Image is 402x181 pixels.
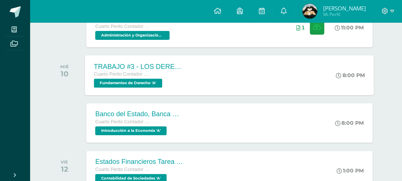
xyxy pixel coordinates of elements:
div: 12 [61,165,68,174]
span: Cuarto Perito Contador con Orientación en Computación [95,119,151,124]
div: VIE [61,159,68,165]
span: Administración y Organización de Oficina 'A' [95,31,170,40]
div: Banco del Estado, Banca Múltiple. [95,110,184,118]
div: MIÉ [60,64,69,69]
span: Fundamentos de Derecho 'A' [94,79,163,88]
span: Cuarto Perito Contador con Orientación en Computación [95,24,151,29]
span: Cuarto Perito Contador con Orientación en Computación [94,72,150,77]
div: 10 [60,69,69,78]
span: Mi Perfil [323,11,366,18]
div: Archivos entregados [296,25,305,31]
div: TRABAJO #3 - LOS DERECHOS HUMANOS [94,63,184,70]
span: Introducción a la Economía 'A' [95,126,167,135]
div: 11:00 PM [335,24,364,31]
div: Estados Financieros Tarea #67 [95,158,184,166]
div: 8:00 PM [335,120,364,126]
div: 1:00 PM [337,167,364,174]
div: 8:00 PM [336,72,365,79]
span: Cuarto Perito Contador con Orientación en Computación [95,167,151,172]
img: 4ea8fb364abb125817f33d6eda6a7c25.png [302,4,317,19]
span: 1 [302,25,305,31]
span: [PERSON_NAME] [323,4,366,12]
